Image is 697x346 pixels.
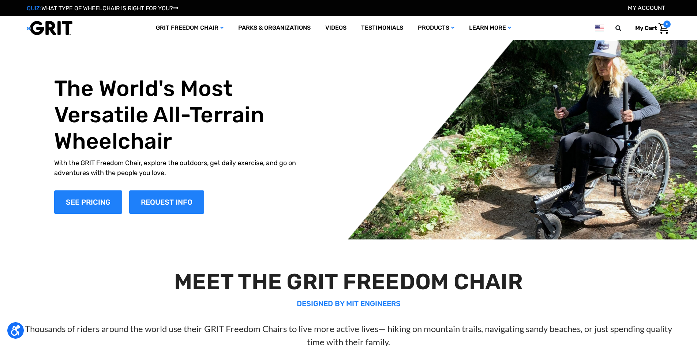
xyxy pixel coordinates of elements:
[663,21,671,28] span: 0
[595,23,604,33] img: us.png
[658,23,669,34] img: Cart
[318,16,354,40] a: Videos
[628,4,665,11] a: Account
[27,5,178,12] a: QUIZ:WHAT TYPE OF WHEELCHAIR IS RIGHT FOR YOU?
[149,16,231,40] a: GRIT Freedom Chair
[619,21,630,36] input: Search
[354,16,411,40] a: Testimonials
[18,269,680,295] h2: MEET THE GRIT FREEDOM CHAIR
[411,16,462,40] a: Products
[630,21,671,36] a: Cart with 0 items
[231,16,318,40] a: Parks & Organizations
[54,190,122,214] a: Shop Now
[27,5,41,12] span: QUIZ:
[462,16,518,40] a: Learn More
[635,25,657,31] span: My Cart
[54,75,312,155] h1: The World's Most Versatile All-Terrain Wheelchair
[54,158,312,178] p: With the GRIT Freedom Chair, explore the outdoors, get daily exercise, and go on adventures with ...
[27,21,72,36] img: GRIT All-Terrain Wheelchair and Mobility Equipment
[129,190,204,214] a: Slide number 1, Request Information
[18,298,680,309] p: DESIGNED BY MIT ENGINEERS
